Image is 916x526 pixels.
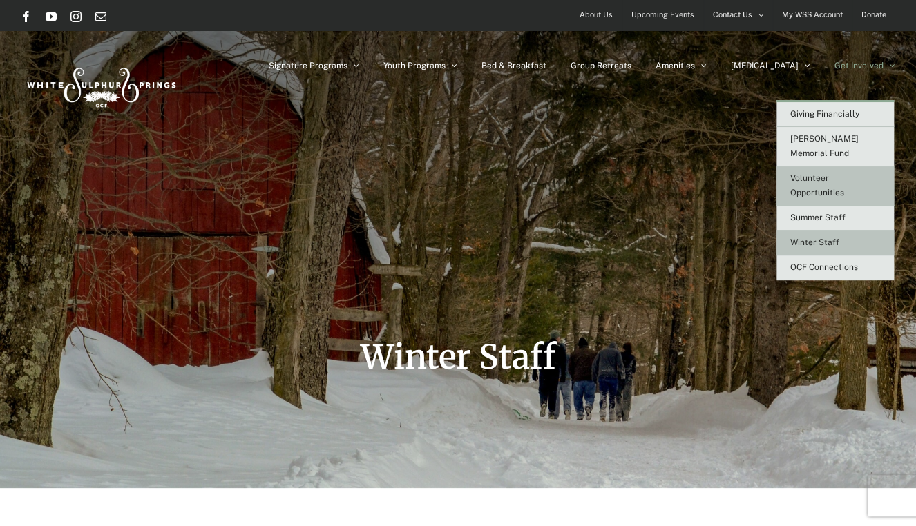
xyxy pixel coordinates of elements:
[861,5,886,25] span: Donate
[776,206,894,231] a: Summer Staff
[21,52,180,117] img: White Sulphur Springs Logo
[383,61,446,70] span: Youth Programs
[580,5,613,25] span: About Us
[481,31,546,100] a: Bed & Breakfast
[776,231,894,255] a: Winter Staff
[269,31,359,100] a: Signature Programs
[790,213,846,222] span: Summer Staff
[269,31,895,100] nav: Main Menu
[731,61,799,70] span: [MEDICAL_DATA]
[656,61,695,70] span: Amenities
[776,166,894,206] a: Volunteer Opportunities
[776,255,894,280] a: OCF Connections
[656,31,707,100] a: Amenities
[713,5,752,25] span: Contact Us
[790,237,839,247] span: Winter Staff
[731,31,810,100] a: [MEDICAL_DATA]
[361,336,556,378] span: Winter Staff
[790,109,859,119] span: Giving Financially
[834,31,895,100] a: Get Involved
[834,61,884,70] span: Get Involved
[790,262,858,272] span: OCF Connections
[571,61,631,70] span: Group Retreats
[383,31,457,100] a: Youth Programs
[782,5,843,25] span: My WSS Account
[776,102,894,127] a: Giving Financially
[269,61,347,70] span: Signature Programs
[571,31,631,100] a: Group Retreats
[776,127,894,166] a: [PERSON_NAME] Memorial Fund
[481,61,546,70] span: Bed & Breakfast
[631,5,694,25] span: Upcoming Events
[790,134,859,158] span: [PERSON_NAME] Memorial Fund
[790,173,844,197] span: Volunteer Opportunities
